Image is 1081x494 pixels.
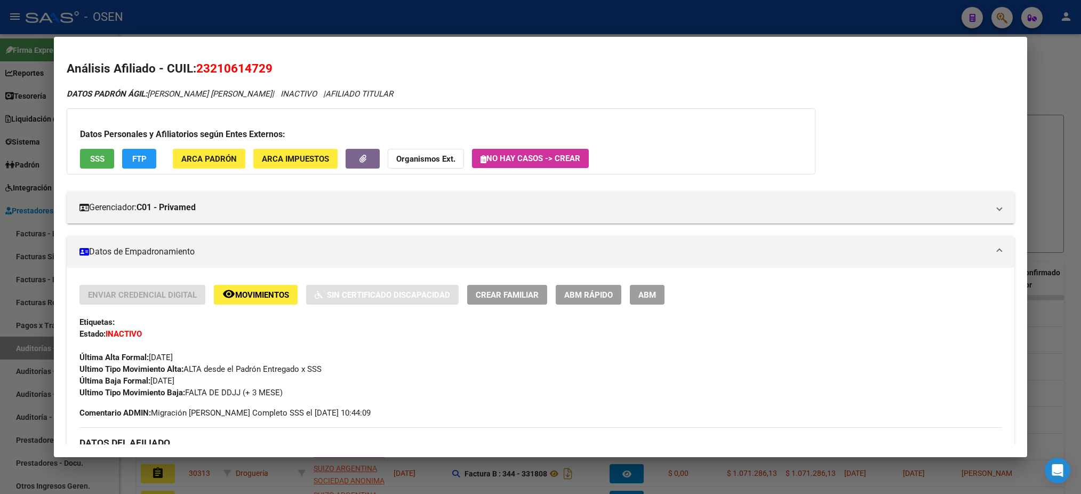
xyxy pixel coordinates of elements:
[214,285,298,305] button: Movimientos
[173,149,245,169] button: ARCA Padrón
[67,60,1014,78] h2: Análisis Afiliado - CUIL:
[306,285,459,305] button: Sin Certificado Discapacidad
[79,407,371,419] span: Migración [PERSON_NAME] Completo SSS el [DATE] 10:44:09
[327,290,450,300] span: Sin Certificado Discapacidad
[67,89,147,99] strong: DATOS PADRÓN ÁGIL:
[476,290,539,300] span: Crear Familiar
[79,329,106,339] strong: Estado:
[67,192,1014,224] mat-expansion-panel-header: Gerenciador:C01 - Privamed
[79,376,174,386] span: [DATE]
[79,388,185,397] strong: Ultimo Tipo Movimiento Baja:
[253,149,338,169] button: ARCA Impuestos
[79,245,988,258] mat-panel-title: Datos de Empadronamiento
[222,288,235,300] mat-icon: remove_red_eye
[79,376,150,386] strong: Última Baja Formal:
[196,61,273,75] span: 23210614729
[79,317,115,327] strong: Etiquetas:
[235,290,289,300] span: Movimientos
[80,149,114,169] button: SSS
[630,285,664,305] button: ABM
[132,154,147,164] span: FTP
[79,388,283,397] span: FALTA DE DDJJ (+ 3 MESE)
[79,353,173,362] span: [DATE]
[67,89,272,99] span: [PERSON_NAME] [PERSON_NAME]
[564,290,613,300] span: ABM Rápido
[481,154,580,163] span: No hay casos -> Crear
[1045,458,1070,483] div: Open Intercom Messenger
[467,285,547,305] button: Crear Familiar
[325,89,393,99] span: AFILIADO TITULAR
[79,364,322,374] span: ALTA desde el Padrón Entregado x SSS
[106,329,142,339] strong: INACTIVO
[638,290,656,300] span: ABM
[79,364,183,374] strong: Ultimo Tipo Movimiento Alta:
[90,154,105,164] span: SSS
[80,128,802,141] h3: Datos Personales y Afiliatorios según Entes Externos:
[79,437,1001,449] h3: DATOS DEL AFILIADO
[122,149,156,169] button: FTP
[79,408,151,418] strong: Comentario ADMIN:
[396,154,455,164] strong: Organismos Ext.
[79,201,988,214] mat-panel-title: Gerenciador:
[67,236,1014,268] mat-expansion-panel-header: Datos de Empadronamiento
[137,201,196,214] strong: C01 - Privamed
[556,285,621,305] button: ABM Rápido
[88,290,197,300] span: Enviar Credencial Digital
[388,149,464,169] button: Organismos Ext.
[67,89,393,99] i: | INACTIVO |
[181,154,237,164] span: ARCA Padrón
[472,149,589,168] button: No hay casos -> Crear
[79,285,205,305] button: Enviar Credencial Digital
[79,353,149,362] strong: Última Alta Formal:
[262,154,329,164] span: ARCA Impuestos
